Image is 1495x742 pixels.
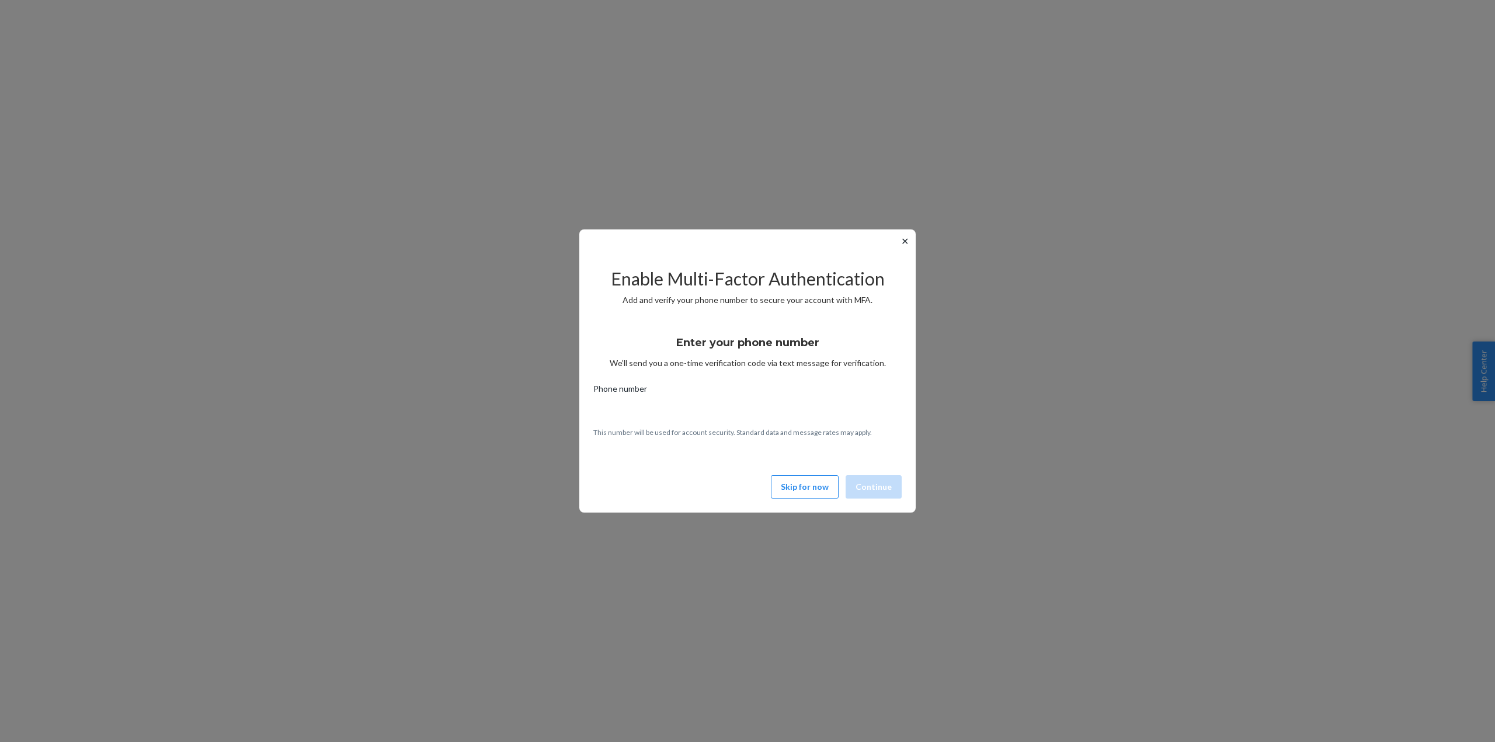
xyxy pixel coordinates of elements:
[593,269,902,288] h2: Enable Multi-Factor Authentication
[676,335,819,350] h3: Enter your phone number
[771,475,839,499] button: Skip for now
[846,475,902,499] button: Continue
[593,326,902,369] div: We’ll send you a one-time verification code via text message for verification.
[593,294,902,306] p: Add and verify your phone number to secure your account with MFA.
[593,427,902,437] p: This number will be used for account security. Standard data and message rates may apply.
[593,383,647,399] span: Phone number
[899,234,911,248] button: ✕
